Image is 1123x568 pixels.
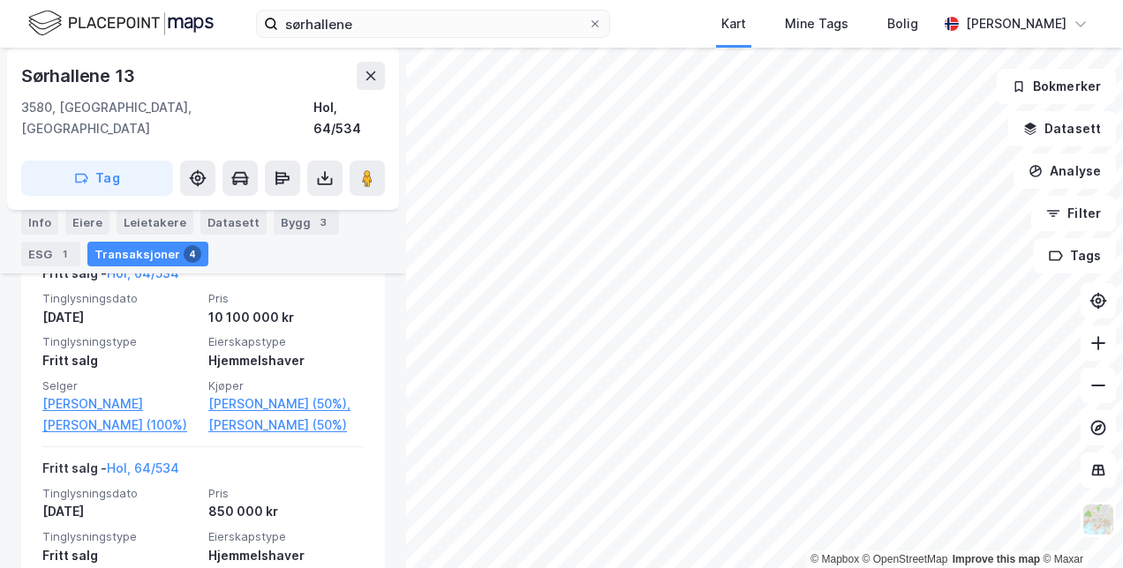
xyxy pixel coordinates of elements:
[997,69,1116,104] button: Bokmerker
[1014,153,1116,189] button: Analyse
[21,210,58,235] div: Info
[117,210,193,235] div: Leietakere
[208,501,364,522] div: 850 000 kr
[56,245,73,263] div: 1
[208,415,364,436] a: [PERSON_NAME] (50%)
[208,334,364,349] span: Eierskapstype
[1031,196,1116,231] button: Filter
[28,8,214,39] img: logo.f888ab2527a4732fd821a326f86c7f29.svg
[274,210,339,235] div: Bygg
[208,529,364,544] span: Eierskapstype
[42,501,198,522] div: [DATE]
[200,210,267,235] div: Datasett
[278,11,588,37] input: Søk på adresse, matrikkel, gårdeiere, leietakere eller personer
[42,350,198,371] div: Fritt salg
[208,486,364,501] span: Pris
[87,242,208,266] div: Transaksjoner
[1034,238,1116,273] button: Tags
[953,553,1040,565] a: Improve this map
[863,553,948,565] a: OpenStreetMap
[42,486,198,501] span: Tinglysningsdato
[42,291,198,306] span: Tinglysningsdato
[42,263,179,291] div: Fritt salg -
[208,291,364,306] span: Pris
[887,13,918,34] div: Bolig
[21,97,313,139] div: 3580, [GEOGRAPHIC_DATA], [GEOGRAPHIC_DATA]
[21,62,138,90] div: Sørhallene 13
[42,529,198,544] span: Tinglysningstype
[208,393,364,415] a: [PERSON_NAME] (50%),
[42,458,179,486] div: Fritt salg -
[1035,483,1123,568] iframe: Chat Widget
[1035,483,1123,568] div: Kontrollprogram for chat
[42,545,198,566] div: Fritt salg
[810,553,859,565] a: Mapbox
[721,13,746,34] div: Kart
[21,161,173,196] button: Tag
[184,245,201,263] div: 4
[785,13,848,34] div: Mine Tags
[107,460,179,475] a: Hol, 64/534
[966,13,1066,34] div: [PERSON_NAME]
[42,307,198,328] div: [DATE]
[42,393,198,436] a: [PERSON_NAME] [PERSON_NAME] (100%)
[42,334,198,349] span: Tinglysningstype
[208,378,364,393] span: Kjøper
[313,97,385,139] div: Hol, 64/534
[65,210,109,235] div: Eiere
[21,242,80,266] div: ESG
[1008,111,1116,146] button: Datasett
[208,545,364,566] div: Hjemmelshaver
[314,213,332,231] div: 3
[208,307,364,328] div: 10 100 000 kr
[208,350,364,371] div: Hjemmelshaver
[42,378,198,393] span: Selger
